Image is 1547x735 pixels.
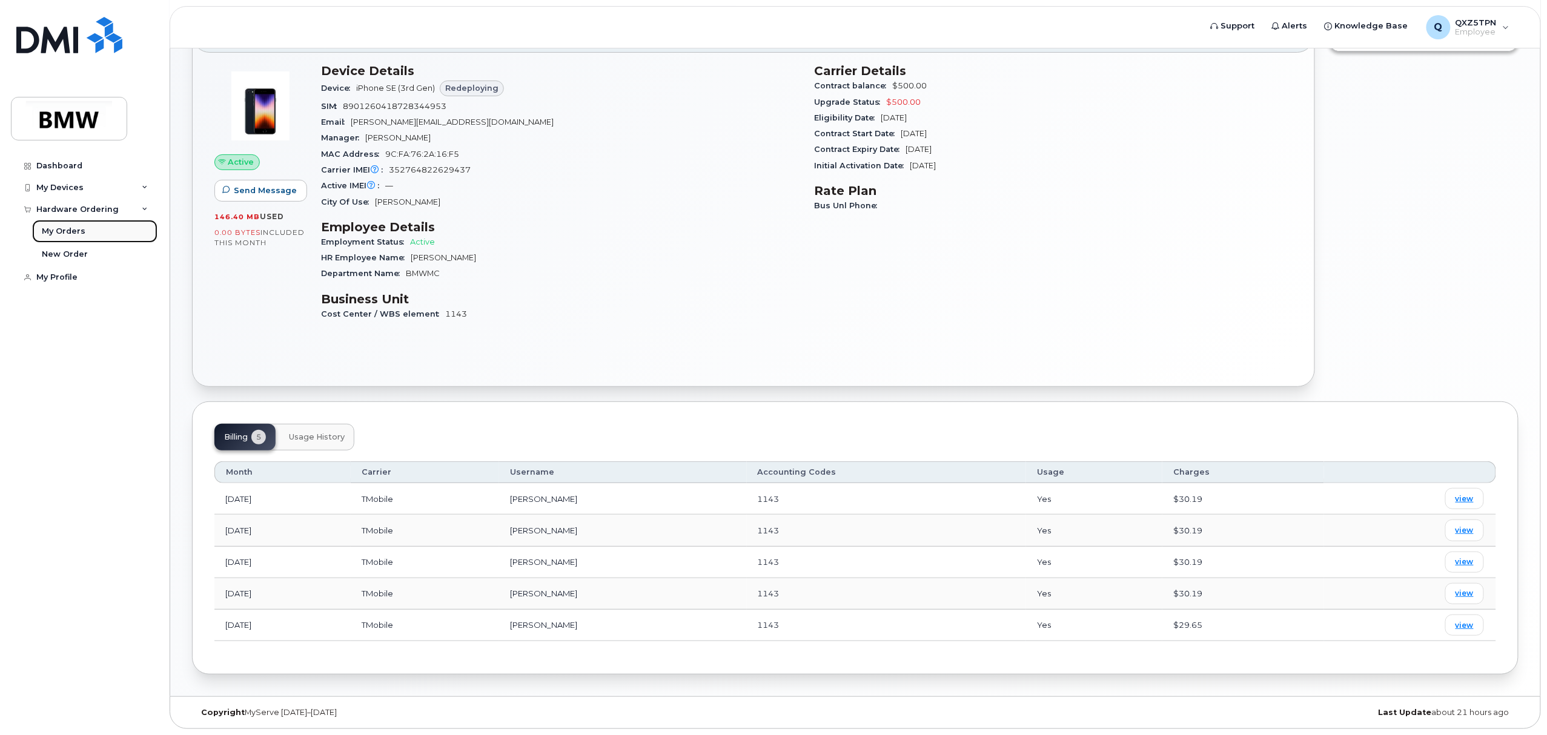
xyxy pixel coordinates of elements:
span: Device [321,84,356,93]
th: Carrier [351,461,499,483]
span: view [1456,556,1474,567]
span: view [1456,525,1474,536]
span: 1143 [445,309,467,318]
span: QXZ5TPN [1456,18,1497,27]
a: view [1445,519,1484,541]
h3: Employee Details [321,220,800,234]
span: [DATE] [881,113,907,122]
span: used [260,212,284,221]
span: view [1456,493,1474,504]
span: Carrier IMEI [321,165,389,174]
span: 8901260418728344953 [343,102,446,111]
span: Redeploying [445,82,499,94]
span: 146.40 MB [214,213,260,221]
th: Month [214,461,351,483]
span: [PERSON_NAME] [365,133,431,142]
span: Q [1434,20,1443,35]
span: Active IMEI [321,181,385,190]
div: $30.19 [1173,525,1313,536]
span: Knowledge Base [1335,20,1408,32]
div: $30.19 [1173,493,1313,505]
div: MyServe [DATE]–[DATE] [192,708,634,717]
span: [DATE] [906,145,932,154]
span: Contract balance [814,81,892,90]
button: Send Message [214,180,307,202]
td: TMobile [351,547,499,578]
td: [DATE] [214,578,351,610]
td: Yes [1026,515,1162,546]
span: City Of Use [321,197,375,206]
td: [PERSON_NAME] [499,578,747,610]
span: view [1456,588,1474,599]
span: Cost Center / WBS element [321,309,445,318]
span: Alerts [1282,20,1308,32]
span: Contract Expiry Date [814,145,906,154]
span: Employee [1456,27,1497,37]
td: [DATE] [214,515,351,546]
span: Department Name [321,269,406,278]
div: $30.19 [1173,556,1313,568]
span: [DATE] [910,161,936,170]
th: Usage [1026,461,1162,483]
span: $500.00 [886,97,921,107]
td: [DATE] [214,547,351,578]
span: Contract Start Date [814,129,901,138]
span: 1143 [758,620,780,630]
span: [PERSON_NAME][EMAIL_ADDRESS][DOMAIN_NAME] [351,117,554,127]
th: Username [499,461,747,483]
td: Yes [1026,610,1162,641]
span: $500.00 [892,81,927,90]
h3: Carrier Details [814,64,1293,78]
td: Yes [1026,547,1162,578]
span: Send Message [234,185,297,196]
span: Eligibility Date [814,113,881,122]
span: 1143 [758,557,780,567]
a: Alerts [1264,14,1316,38]
a: view [1445,583,1484,604]
a: view [1445,615,1484,636]
div: about 21 hours ago [1076,708,1519,717]
span: Email [321,117,351,127]
td: TMobile [351,610,499,641]
span: Initial Activation Date [814,161,910,170]
span: [DATE] [901,129,927,138]
span: iPhone SE (3rd Gen) [356,84,435,93]
th: Charges [1162,461,1324,483]
span: Active [410,237,435,246]
img: image20231002-3703462-1angbar.jpeg [224,70,297,142]
span: MAC Address [321,150,385,159]
span: [PERSON_NAME] [375,197,440,206]
a: view [1445,552,1484,573]
td: [PERSON_NAME] [499,515,747,546]
h3: Business Unit [321,292,800,306]
span: Bus Unl Phone [814,201,883,210]
span: Support [1221,20,1255,32]
span: [PERSON_NAME] [411,253,476,262]
th: Accounting Codes [747,461,1027,483]
span: 1143 [758,588,780,598]
span: 352764822629437 [389,165,471,174]
td: [PERSON_NAME] [499,483,747,515]
a: view [1445,488,1484,509]
span: BMWMC [406,269,440,278]
span: Manager [321,133,365,142]
div: $30.19 [1173,588,1313,599]
span: 1143 [758,494,780,504]
td: TMobile [351,578,499,610]
span: — [385,181,393,190]
td: [PERSON_NAME] [499,610,747,641]
span: view [1456,620,1474,631]
h3: Device Details [321,64,800,78]
td: [PERSON_NAME] [499,547,747,578]
span: SIM [321,102,343,111]
a: Knowledge Base [1316,14,1417,38]
a: Support [1202,14,1264,38]
strong: Last Update [1379,708,1432,717]
td: [DATE] [214,610,351,641]
span: Active [228,156,254,168]
div: QXZ5TPN [1418,15,1518,39]
td: TMobile [351,483,499,515]
h3: Rate Plan [814,183,1293,198]
span: Employment Status [321,237,410,246]
span: 9C:FA:76:2A:16:F5 [385,150,459,159]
